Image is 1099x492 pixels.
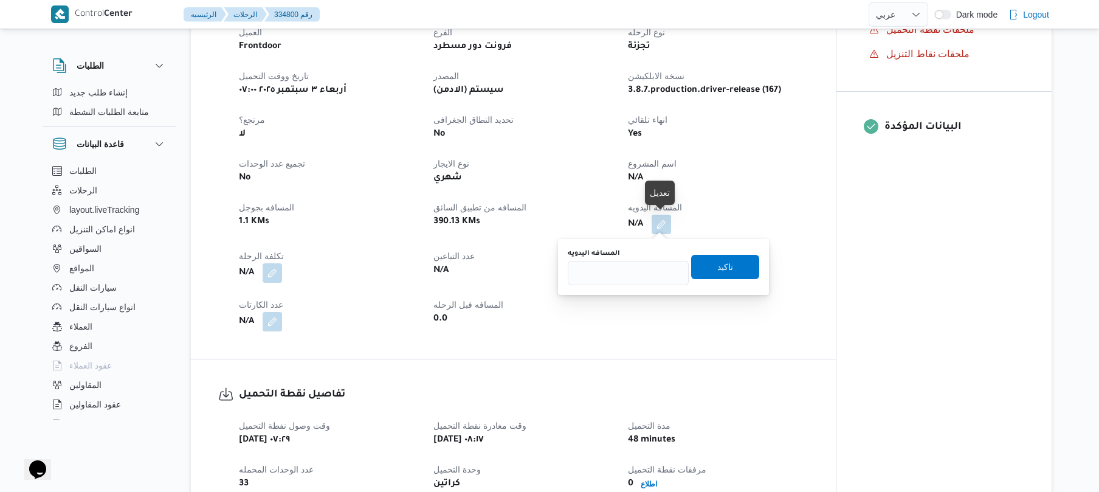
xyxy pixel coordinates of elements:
[433,27,452,37] span: الفرع
[69,358,112,373] span: عقود العملاء
[239,115,265,125] span: مرتجع؟
[628,127,642,142] b: Yes
[12,443,51,480] iframe: chat widget
[69,300,136,314] span: انواع سيارات النقل
[433,477,460,491] b: كراتين
[69,261,94,275] span: المواقع
[69,105,149,119] span: متابعة الطلبات النشطة
[628,433,675,448] b: 48 minutes
[43,161,176,424] div: قاعدة البيانات
[47,220,171,239] button: انواع اماكن التنزيل
[568,249,620,258] label: المسافه اليدويه
[433,203,526,212] span: المسافه من تطبيق السائق
[47,181,171,200] button: الرحلات
[433,127,445,142] b: No
[433,71,459,81] span: المصدر
[69,164,97,178] span: الطلبات
[104,10,133,19] b: Center
[239,477,249,491] b: 33
[239,433,290,448] b: [DATE] ٠٧:٢٩
[433,83,504,98] b: (سيستم (الادمن
[47,317,171,336] button: العملاء
[650,185,670,200] div: تعديل
[1004,2,1054,27] button: Logout
[77,58,104,73] h3: الطلبات
[239,40,281,54] b: Frontdoor
[628,203,682,212] span: المسافه اليدويه
[433,300,503,310] span: المسافه فبل الرحله
[691,255,759,279] button: تاكيد
[184,7,226,22] button: الرئيسيه
[636,477,662,491] button: اطلاع
[47,414,171,434] button: اجهزة التليفون
[47,258,171,278] button: المواقع
[433,40,512,54] b: فرونت دور مسطرد
[47,83,171,102] button: إنشاء طلب جديد
[239,314,254,329] b: N/A
[69,378,102,392] span: المقاولين
[433,465,481,474] span: وحدة التحميل
[239,159,305,168] span: تجميع عدد الوحدات
[77,137,124,151] h3: قاعدة البيانات
[628,83,781,98] b: 3.8.7.production.driver-release (167)
[641,480,657,488] b: اطلاع
[239,127,246,142] b: لا
[628,465,706,474] span: مرفقات نقطة التحميل
[884,119,1024,136] h3: البيانات المؤكدة
[47,200,171,220] button: layout.liveTracking
[433,215,480,229] b: 390.13 KMs
[239,251,284,261] span: تكلفة الرحلة
[886,24,974,35] span: ملحقات نقطة التحميل
[886,49,970,59] span: ملحقات نقاط التنزيل
[628,27,665,37] span: نوع الرحله
[47,375,171,395] button: المقاولين
[239,465,314,474] span: عدد الوحدات المحمله
[239,83,346,98] b: أربعاء ٣ سبتمبر ٢٠٢٥ ٠٧:٠٠
[239,171,250,185] b: No
[69,397,121,412] span: عقود المقاولين
[433,312,447,327] b: 0.0
[47,278,171,297] button: سيارات النقل
[239,300,283,310] span: عدد الكارتات
[47,356,171,375] button: عقود العملاء
[239,387,808,403] h3: تفاصيل نقطة التحميل
[628,217,643,232] b: N/A
[433,433,484,448] b: [DATE] ٠٨:١٧
[69,241,102,256] span: السواقين
[52,58,167,73] button: الطلبات
[628,159,677,168] span: اسم المشروع
[69,203,139,217] span: layout.liveTracking
[51,5,69,23] img: X8yXhbKr1z7QwAAAABJRU5ErkJggg==
[47,395,171,414] button: عقود المقاولين
[69,222,135,237] span: انواع اماكن التنزيل
[864,44,1024,64] button: ملحقات نقاط التنزيل
[43,83,176,126] div: الطلبات
[224,7,267,22] button: الرحلات
[47,297,171,317] button: انواع سيارات النقل
[69,319,92,334] span: العملاء
[239,266,254,280] b: N/A
[1023,7,1049,22] span: Logout
[717,260,733,274] span: تاكيد
[47,161,171,181] button: الطلبات
[886,23,974,37] span: ملحقات نقطة التحميل
[52,137,167,151] button: قاعدة البيانات
[47,336,171,356] button: الفروع
[628,477,633,491] b: 0
[628,71,684,81] span: نسخة الابلكيشن
[47,102,171,122] button: متابعة الطلبات النشطة
[69,85,128,100] span: إنشاء طلب جديد
[239,71,309,81] span: تاريخ ووقت التحميل
[951,10,997,19] span: Dark mode
[433,251,475,261] span: عدد التباعين
[433,263,449,278] b: N/A
[628,40,650,54] b: تجزئة
[628,421,670,431] span: مدة التحميل
[628,171,643,185] b: N/A
[69,417,120,431] span: اجهزة التليفون
[433,421,526,431] span: وقت مغادرة نقطة التحميل
[239,203,294,212] span: المسافه بجوجل
[886,47,970,61] span: ملحقات نقاط التنزيل
[47,239,171,258] button: السواقين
